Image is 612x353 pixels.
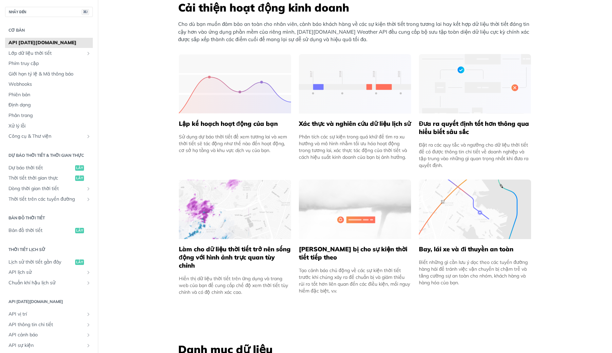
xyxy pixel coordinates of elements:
font: Giới hạn tỷ lệ & Mã thông báo [8,71,73,77]
font: Thời tiết trên các tuyến đường [8,196,75,202]
font: Lớp dữ liệu thời tiết [8,50,52,56]
a: Lịch sử thời tiết gần đâylấy [5,257,93,267]
font: Bản đồ thời tiết [8,227,42,233]
a: Chuẩn khí hậu lịch sửHiển thị các trang con cho các mức khí hậu bình thường trong lịch sử [5,278,93,288]
font: Cơ bản [8,28,25,33]
font: API vị trí [8,311,27,317]
a: Phiên bản [5,90,93,100]
font: Biết những gì cần lưu ý dọc theo các tuyến đường hàng hải để tránh việc vận chuyển bị chậm trễ và... [419,259,528,286]
font: Phiên bản [8,91,30,98]
font: API thông tin chi tiết [8,321,53,327]
button: Hiển thị các trang con cho các mức khí hậu bình thường trong lịch sử [86,280,91,286]
a: API thông tin chi tiếtHiển thị các trang con cho API Thông tin chi tiết [5,320,93,330]
a: Công cụ & Thư việnHiển thị các trang phụ cho Công cụ & Thư viện [5,131,93,141]
img: a22d113-group-496-32x.svg [419,54,531,114]
font: [PERSON_NAME] bị cho sự kiện thời tiết tiếp theo [299,245,407,261]
font: Sử dụng dự báo thời tiết để xem tương lai và xem thời tiết sẽ tác động như thế nào đến hoạt động,... [179,134,287,153]
a: Thời tiết trên các tuyến đườngHiển thị các trang phụ cho Thời tiết trên các tuyến đường [5,194,93,204]
button: Hiển thị các trang con cho Lớp dữ liệu thời tiết [86,51,91,56]
font: API sự kiện [8,342,34,348]
button: NHẢY ĐẾN⌘/ [5,7,93,17]
a: Lớp dữ liệu thời tiếtHiển thị các trang con cho Lớp dữ liệu thời tiết [5,48,93,58]
a: Thời tiết thời gian thựclấy [5,173,93,183]
img: 4463876-group-4982x.svg [179,180,291,239]
font: Dự báo thời tiết & thời gian thực [8,153,84,158]
img: 39565e8-group-4962x.svg [179,54,291,114]
a: Xử lý lỗi [5,121,93,131]
a: Giới hạn tỷ lệ & Mã thông báo [5,69,93,79]
font: Dòng thời gian thời tiết [8,185,59,191]
font: API lịch sử [8,269,32,275]
font: lấy [76,166,83,170]
a: API [DATE][DOMAIN_NAME] [5,38,93,48]
button: Hiển thị các trang con cho API Thông tin chi tiết [86,322,91,327]
a: Phím truy cập [5,58,93,69]
font: Dự báo thời tiết [8,165,43,171]
font: Bản đồ thời tiết [8,215,45,220]
a: API lịch sửHiển thị các trang con cho API lịch sử [5,267,93,278]
a: Dòng thời gian thời tiếtHiển thị các trang phụ cho Dòng thời gian thời tiết [5,184,93,194]
button: Hiển thị các trang phụ cho Dòng thời gian thời tiết [86,186,91,191]
font: Hiển thị dữ liệu thời tiết trên ứng dụng và trang web của bạn để cung cấp chế độ xem thời tiết tù... [179,275,288,295]
font: Bay, lái xe và đi thuyền an toàn [419,245,513,253]
button: Hiển thị các trang con cho API Vị trí [86,312,91,317]
button: Hiển thị các trang con cho API Cảnh báo [86,332,91,338]
font: API [DATE][DOMAIN_NAME] [8,299,63,304]
font: lấy [76,228,83,233]
img: 13d7ca0-group-496-2.svg [299,54,411,114]
font: Thời tiết thời gian thực [8,175,58,181]
font: Định dạng [8,102,31,108]
a: Phân trang [5,111,93,121]
img: 2c0a313-group-496-12x.svg [299,180,411,239]
font: lấy [76,260,83,264]
font: API [DATE][DOMAIN_NAME] [8,39,76,46]
font: Webhooks [8,81,32,87]
font: Xử lý lỗi [8,123,26,129]
font: Xác thực và nghiên cứu dữ liệu lịch sử [299,120,411,128]
font: Tạo cảnh báo chủ động về các sự kiện thời tiết trước khi chúng xảy ra để chuẩn bị và giảm thiểu r... [299,267,410,294]
a: Dự báo thời tiếtlấy [5,163,93,173]
button: Hiển thị các trang phụ cho Thời tiết trên các tuyến đường [86,197,91,202]
font: Đặt ra các quy tắc và ngưỡng cho dữ liệu thời tiết để có được thông tin chi tiết về doanh nghiệp ... [419,142,528,168]
font: Lịch sử thời tiết gần đây [8,259,61,265]
a: API sự kiệnHiển thị các trang phụ cho API Sự kiện [5,340,93,351]
a: Bản đồ thời tiếtlấy [5,225,93,236]
font: Phím truy cập [8,60,39,66]
a: Webhooks [5,79,93,89]
font: Thời tiết lịch sử [8,247,45,252]
font: NHẢY ĐẾN [9,10,26,14]
font: Đưa ra quyết định tốt hơn thông qua hiểu biết sâu sắc [419,120,529,136]
font: Phân tích các sự kiện trong quá khứ để tìm ra xu hướng và mô hình nhằm tối ưu hóa hoạt động trong... [299,134,407,160]
a: API vị tríHiển thị các trang con cho API Vị trí [5,309,93,319]
font: Cải thiện hoạt động kinh doanh [178,1,349,14]
font: ⌘/ [83,10,88,14]
font: Công cụ & Thư viện [8,133,51,139]
font: API cảnh báo [8,332,38,338]
font: Lập kế hoạch hoạt động của bạn [179,120,278,128]
img: 994b3d6-mask-group-32x.svg [419,180,531,239]
button: Hiển thị các trang con cho API lịch sử [86,270,91,275]
font: Làm cho dữ liệu thời tiết trở nên sống động với hình ảnh trực quan tùy chỉnh [179,245,291,269]
font: Chuẩn khí hậu lịch sử [8,280,55,286]
a: API cảnh báoHiển thị các trang con cho API Cảnh báo [5,330,93,340]
font: Cho dù bạn muốn đảm bảo an toàn cho nhân viên, cảnh báo khách hàng về các sự kiện thời tiết trong... [178,21,529,43]
font: Phân trang [8,112,33,118]
button: Hiển thị các trang phụ cho API Sự kiện [86,343,91,348]
button: Hiển thị các trang phụ cho Công cụ & Thư viện [86,134,91,139]
a: Định dạng [5,100,93,110]
font: lấy [76,176,83,180]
